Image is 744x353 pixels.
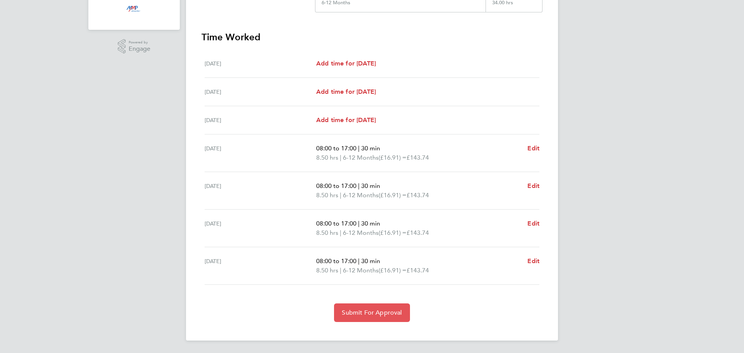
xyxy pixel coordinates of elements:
span: Edit [527,257,539,265]
span: | [358,182,360,189]
span: £143.74 [406,191,429,199]
span: Add time for [DATE] [316,116,376,124]
span: Add time for [DATE] [316,60,376,67]
span: 08:00 to 17:00 [316,145,356,152]
h3: Time Worked [201,31,542,43]
span: 30 min [361,257,380,265]
span: 8.50 hrs [316,191,338,199]
div: [DATE] [205,144,316,162]
span: (£16.91) = [379,154,406,161]
img: mmpconsultancy-logo-retina.png [123,3,145,16]
span: 8.50 hrs [316,267,338,274]
div: [DATE] [205,219,316,238]
span: (£16.91) = [379,267,406,274]
a: Edit [527,257,539,266]
a: Edit [527,144,539,153]
span: 30 min [361,220,380,227]
span: | [340,154,341,161]
span: | [340,229,341,236]
div: [DATE] [205,257,316,275]
span: Edit [527,145,539,152]
span: 6-12 Months [343,191,379,200]
span: £143.74 [406,229,429,236]
a: Edit [527,181,539,191]
span: £143.74 [406,267,429,274]
span: | [358,220,360,227]
span: | [340,191,341,199]
div: [DATE] [205,181,316,200]
a: Go to home page [98,3,170,16]
div: [DATE] [205,115,316,125]
span: 30 min [361,182,380,189]
span: 6-12 Months [343,228,379,238]
span: 8.50 hrs [316,154,338,161]
a: Add time for [DATE] [316,87,376,96]
span: Edit [527,182,539,189]
span: 6-12 Months [343,153,379,162]
span: 8.50 hrs [316,229,338,236]
a: Edit [527,219,539,228]
div: [DATE] [205,87,316,96]
span: 30 min [361,145,380,152]
button: Submit For Approval [334,303,410,322]
span: 08:00 to 17:00 [316,257,356,265]
span: Engage [129,46,150,52]
span: Add time for [DATE] [316,88,376,95]
span: (£16.91) = [379,229,406,236]
span: | [358,145,360,152]
span: 08:00 to 17:00 [316,182,356,189]
span: Submit For Approval [342,309,402,317]
a: Powered byEngage [118,39,151,54]
span: £143.74 [406,154,429,161]
span: | [358,257,360,265]
a: Add time for [DATE] [316,59,376,68]
div: [DATE] [205,59,316,68]
a: Add time for [DATE] [316,115,376,125]
span: (£16.91) = [379,191,406,199]
span: Edit [527,220,539,227]
span: Powered by [129,39,150,46]
span: 08:00 to 17:00 [316,220,356,227]
span: | [340,267,341,274]
span: 6-12 Months [343,266,379,275]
